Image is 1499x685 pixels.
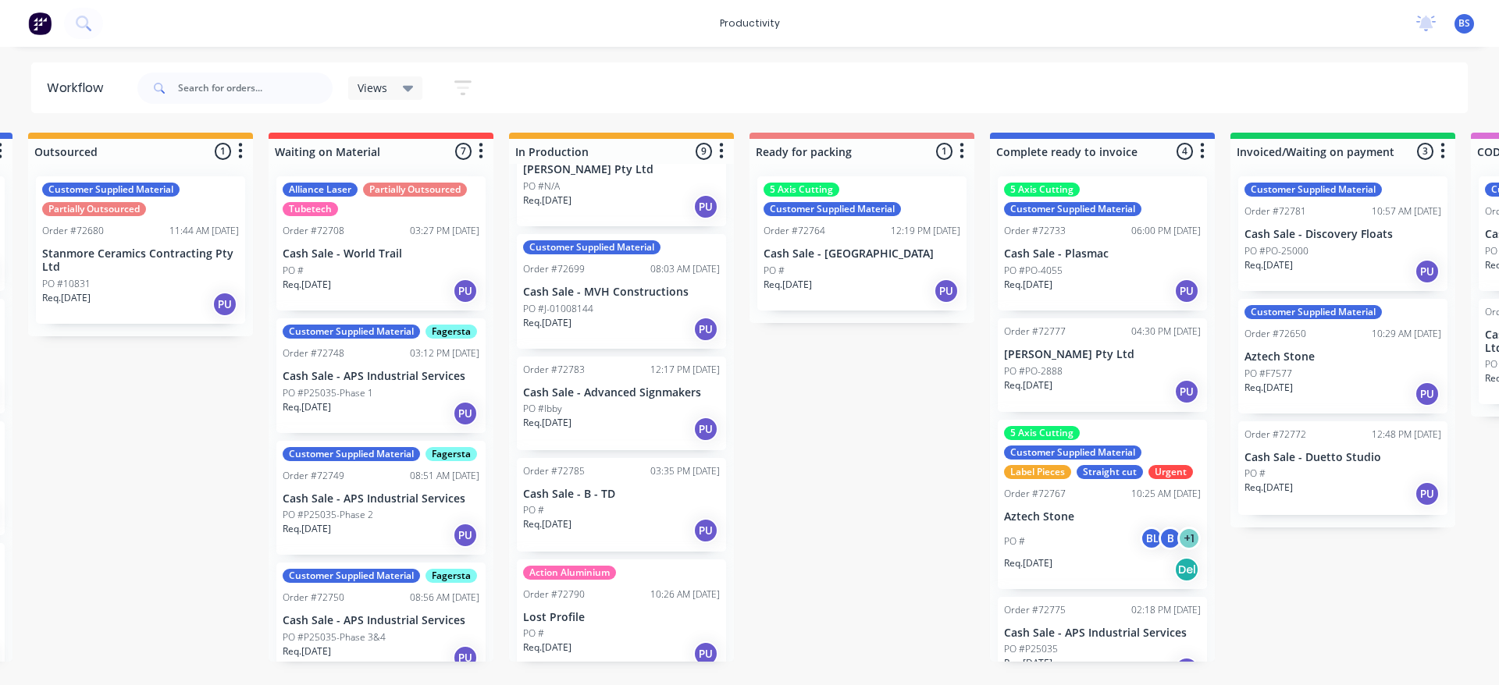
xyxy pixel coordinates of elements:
[1372,204,1441,218] div: 10:57 AM [DATE]
[1159,527,1182,550] div: B
[283,591,344,605] div: Order #72750
[523,179,560,193] p: PO #N/A
[517,458,726,552] div: Order #7278503:35 PM [DATE]Cash Sale - B - TDPO #Req.[DATE]PU
[358,80,387,96] span: Views
[1004,348,1201,361] p: [PERSON_NAME] Pty Ltd
[363,183,467,197] div: Partially Outsourced
[283,247,479,261] p: Cash Sale - World Trail
[283,202,338,216] div: Tubetech
[276,318,486,433] div: Customer Supplied MaterialFagerstaOrder #7274803:12 PM [DATE]Cash Sale - APS Industrial ServicesP...
[169,224,239,238] div: 11:44 AM [DATE]
[517,234,726,349] div: Customer Supplied MaterialOrder #7269908:03 AM [DATE]Cash Sale - MVH ConstructionsPO #J-01008144R...
[453,523,478,548] div: PU
[1244,367,1292,381] p: PO #F7577
[1244,327,1306,341] div: Order #72650
[517,559,726,674] div: Action AluminiumOrder #7279010:26 AM [DATE]Lost ProfilePO #Req.[DATE]PU
[410,591,479,605] div: 08:56 AM [DATE]
[1244,467,1266,481] p: PO #
[1177,527,1201,550] div: + 1
[1004,264,1063,278] p: PO #PO-4055
[283,630,386,644] p: PO #P25035-Phase 3&4
[453,279,478,303] div: PU
[693,317,718,342] div: PU
[283,508,373,522] p: PO #P25035-Phase 2
[523,150,720,176] p: Tube Tech - Total Tube [PERSON_NAME] Pty Ltd
[764,278,812,292] p: Req. [DATE]
[1004,510,1201,524] p: Aztech Stone
[523,193,571,208] p: Req. [DATE]
[283,346,344,360] div: Order #72748
[1244,228,1441,241] p: Cash Sale - Discovery Floats
[1004,642,1058,656] p: PO #P25035
[764,247,960,261] p: Cash Sale - [GEOGRAPHIC_DATA]
[42,224,104,238] div: Order #72680
[1458,16,1470,30] span: BS
[523,488,720,501] p: Cash Sale - B - TD
[42,247,239,274] p: Stanmore Ceramics Contracting Pty Ltd
[764,202,901,216] div: Customer Supplied Material
[650,464,720,478] div: 03:35 PM [DATE]
[1004,534,1025,548] p: PO #
[47,79,111,98] div: Workflow
[453,645,478,670] div: PU
[1004,247,1201,261] p: Cash Sale - Plasmac
[1244,244,1309,258] p: PO #PO-25000
[1244,350,1441,364] p: Aztech Stone
[1140,527,1163,550] div: BL
[1004,465,1071,479] div: Label Pieces
[523,641,571,655] p: Req. [DATE]
[1244,451,1441,464] p: Cash Sale - Duetto Studio
[998,176,1207,311] div: 5 Axis CuttingCustomer Supplied MaterialOrder #7273306:00 PM [DATE]Cash Sale - PlasmacPO #PO-4055...
[1004,183,1080,197] div: 5 Axis Cutting
[28,12,52,35] img: Factory
[283,522,331,536] p: Req. [DATE]
[1244,258,1293,272] p: Req. [DATE]
[453,401,478,426] div: PU
[1077,465,1143,479] div: Straight cut
[276,563,486,677] div: Customer Supplied MaterialFagerstaOrder #7275008:56 AM [DATE]Cash Sale - APS Industrial ServicesP...
[1372,327,1441,341] div: 10:29 AM [DATE]
[998,318,1207,412] div: Order #7277704:30 PM [DATE][PERSON_NAME] Pty LtdPO #PO-2888Req.[DATE]PU
[1244,381,1293,395] p: Req. [DATE]
[283,386,373,400] p: PO #P25035-Phase 1
[1004,603,1066,617] div: Order #72775
[42,277,91,291] p: PO #10831
[517,357,726,450] div: Order #7278312:17 PM [DATE]Cash Sale - Advanced SignmakersPO #IbbyReq.[DATE]PU
[1415,259,1440,284] div: PU
[523,416,571,430] p: Req. [DATE]
[283,370,479,383] p: Cash Sale - APS Industrial Services
[650,363,720,377] div: 12:17 PM [DATE]
[523,402,562,416] p: PO #Ibby
[283,469,344,483] div: Order #72749
[425,569,477,583] div: Fagersta
[1004,656,1052,670] p: Req. [DATE]
[283,278,331,292] p: Req. [DATE]
[283,569,420,583] div: Customer Supplied Material
[523,626,544,641] p: PO #
[425,325,477,339] div: Fagersta
[36,176,245,324] div: Customer Supplied MaterialPartially OutsourcedOrder #7268011:44 AM [DATE]Stanmore Ceramics Contra...
[1148,465,1193,479] div: Urgent
[276,176,486,311] div: Alliance LaserPartially OutsourcedTubetechOrder #7270803:27 PM [DATE]Cash Sale - World TrailPO #R...
[283,400,331,414] p: Req. [DATE]
[42,291,91,305] p: Req. [DATE]
[712,12,788,35] div: productivity
[1004,445,1141,460] div: Customer Supplied Material
[42,202,146,216] div: Partially Outsourced
[523,611,720,624] p: Lost Profile
[1004,278,1052,292] p: Req. [DATE]
[1004,325,1066,339] div: Order #72777
[1415,382,1440,406] div: PU
[523,517,571,531] p: Req. [DATE]
[764,224,825,238] div: Order #72764
[523,240,660,254] div: Customer Supplied Material
[1004,202,1141,216] div: Customer Supplied Material
[1004,224,1066,238] div: Order #72733
[757,176,967,311] div: 5 Axis CuttingCustomer Supplied MaterialOrder #7276412:19 PM [DATE]Cash Sale - [GEOGRAPHIC_DATA]P...
[891,224,960,238] div: 12:19 PM [DATE]
[283,183,358,197] div: Alliance Laser
[1131,325,1201,339] div: 04:30 PM [DATE]
[1238,299,1447,413] div: Customer Supplied MaterialOrder #7265010:29 AM [DATE]Aztech StonePO #F7577Req.[DATE]PU
[283,264,304,278] p: PO #
[1244,204,1306,218] div: Order #72781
